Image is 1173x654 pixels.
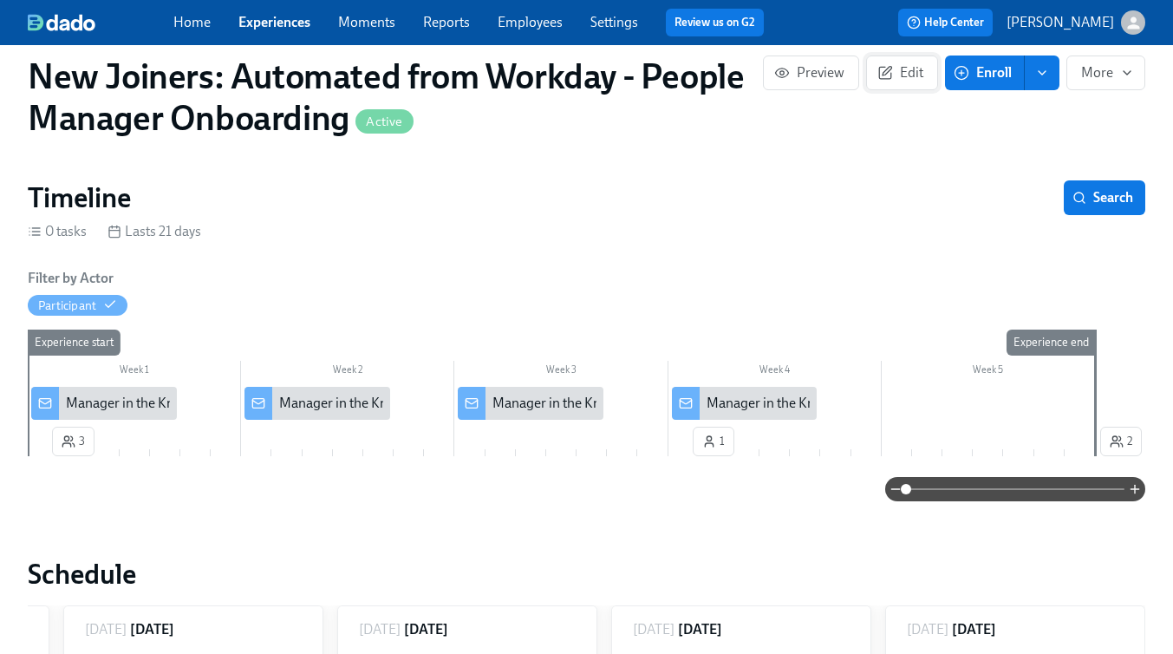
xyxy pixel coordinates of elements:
[907,620,948,639] p: [DATE]
[898,9,993,36] button: Help Center
[666,9,764,36] button: Review us on G2
[108,222,201,241] div: Lasts 21 days
[359,620,401,639] p: [DATE]
[882,361,1095,383] div: Week 5
[338,14,395,30] a: Moments
[130,620,174,639] h6: [DATE]
[454,361,668,383] div: Week 3
[28,557,1145,592] h2: Schedule
[1064,180,1145,215] button: Search
[404,620,448,639] h6: [DATE]
[1081,64,1131,82] span: More
[238,14,310,30] a: Experiences
[28,361,241,383] div: Week 1
[678,620,722,639] h6: [DATE]
[28,222,87,241] div: 0 tasks
[498,14,563,30] a: Employees
[423,14,470,30] a: Reports
[28,56,763,139] h1: New Joiners: Automated from Workday - People Manager Onboarding
[952,620,996,639] h6: [DATE]
[1025,56,1059,90] button: enroll
[1007,13,1114,32] p: [PERSON_NAME]
[1100,427,1142,456] button: 2
[28,295,127,316] button: Participant
[355,115,413,128] span: Active
[1007,330,1096,356] div: Experience end
[590,14,638,30] a: Settings
[52,427,94,456] button: 3
[881,64,923,82] span: Edit
[1007,10,1145,35] button: [PERSON_NAME]
[244,387,390,420] div: Manager in the Know: Manager Onboarding Edition (Part 2)
[66,394,418,413] div: Manager in the Know: Manager Onboarding Edition (Part 1)
[633,620,674,639] p: [DATE]
[62,433,85,450] span: 3
[241,361,454,383] div: Week 2
[28,180,131,215] h2: Timeline
[28,14,173,31] a: dado
[85,620,127,639] p: [DATE]
[707,394,1060,413] div: Manager in the Know: Manager Onboarding Edition (Part 4)
[668,361,882,383] div: Week 4
[458,387,603,420] div: Manager in the Know: Manager Onboarding Edition (Part 3)
[702,433,725,450] span: 1
[28,330,121,356] div: Experience start
[672,387,818,420] div: Manager in the Know: Manager Onboarding Edition (Part 4)
[763,56,859,90] button: Preview
[957,64,1012,82] span: Enroll
[945,56,1025,90] button: Enroll
[1066,56,1145,90] button: More
[866,56,938,90] button: Edit
[173,14,211,30] a: Home
[279,394,632,413] div: Manager in the Know: Manager Onboarding Edition (Part 2)
[38,298,96,314] div: Hide Participant
[1110,433,1132,450] span: 2
[28,269,114,288] h6: Filter by Actor
[31,387,177,420] div: Manager in the Know: Manager Onboarding Edition (Part 1)
[907,14,984,31] span: Help Center
[28,14,95,31] img: dado
[492,394,845,413] div: Manager in the Know: Manager Onboarding Edition (Part 3)
[693,427,734,456] button: 1
[674,14,755,31] a: Review us on G2
[1076,189,1133,206] span: Search
[778,64,844,82] span: Preview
